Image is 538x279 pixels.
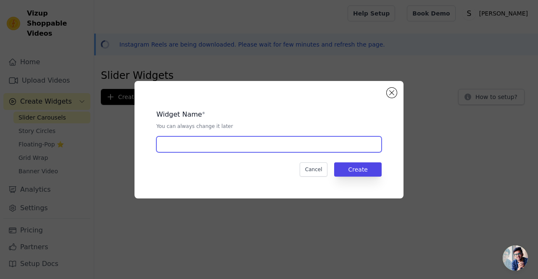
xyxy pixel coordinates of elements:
[334,162,382,177] button: Create
[300,162,328,177] button: Cancel
[156,123,382,130] p: You can always change it later
[387,88,397,98] button: Close modal
[503,245,528,271] a: Open chat
[156,110,202,120] legend: Widget Name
